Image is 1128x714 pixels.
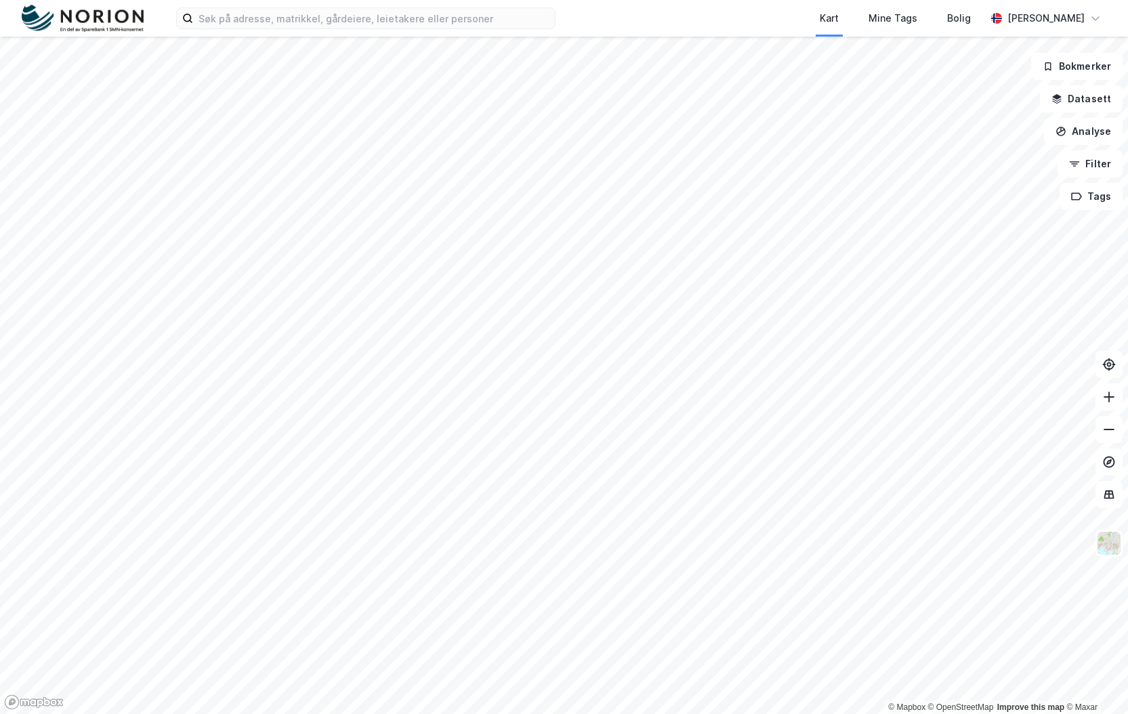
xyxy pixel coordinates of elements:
[1007,10,1085,26] div: [PERSON_NAME]
[820,10,839,26] div: Kart
[869,10,917,26] div: Mine Tags
[947,10,971,26] div: Bolig
[1058,150,1123,177] button: Filter
[1060,649,1128,714] div: Kontrollprogram for chat
[1044,118,1123,145] button: Analyse
[997,702,1064,712] a: Improve this map
[4,694,64,710] a: Mapbox homepage
[1031,53,1123,80] button: Bokmerker
[1060,649,1128,714] iframe: Chat Widget
[888,702,925,712] a: Mapbox
[193,8,555,28] input: Søk på adresse, matrikkel, gårdeiere, leietakere eller personer
[1096,530,1122,556] img: Z
[928,702,994,712] a: OpenStreetMap
[1060,183,1123,210] button: Tags
[1040,85,1123,112] button: Datasett
[22,5,144,33] img: norion-logo.80e7a08dc31c2e691866.png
